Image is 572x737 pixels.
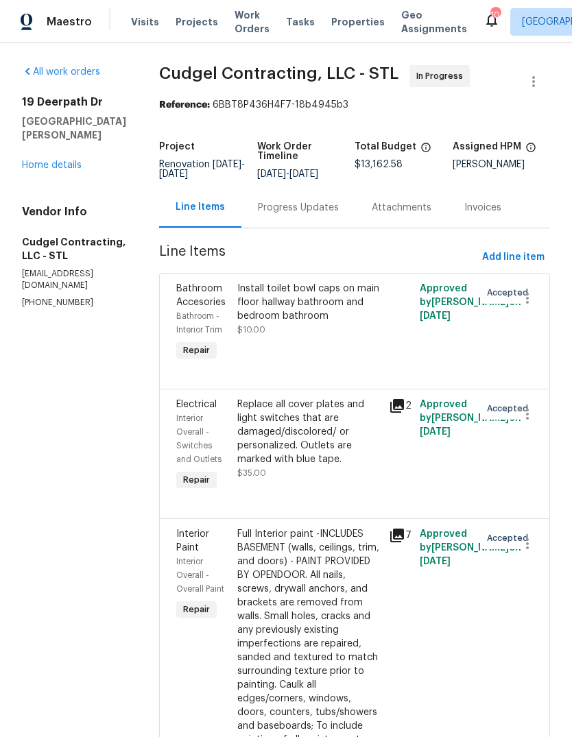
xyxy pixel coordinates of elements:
h5: Cudgel Contracting, LLC - STL [22,235,126,263]
span: Bathroom - Interior Trim [176,312,222,334]
span: Repair [178,603,215,616]
span: Properties [331,15,385,29]
span: Visits [131,15,159,29]
span: [DATE] [257,169,286,179]
h4: Vendor Info [22,205,126,219]
div: Progress Updates [258,201,339,215]
p: [PHONE_NUMBER] [22,297,126,309]
span: Accepted [487,286,534,300]
div: 7 [389,527,411,544]
h5: Work Order Timeline [257,142,355,161]
span: [DATE] [213,160,241,169]
h5: Assigned HPM [453,142,521,152]
span: [DATE] [420,427,451,437]
span: Accepted [487,402,534,415]
div: Install toilet bowl caps on main floor hallway bathroom and bedroom bathroom [237,282,381,323]
span: Approved by [PERSON_NAME] on [420,529,521,566]
span: Maestro [47,15,92,29]
span: $10.00 [237,326,265,334]
div: Line Items [176,200,225,214]
span: Repair [178,343,215,357]
div: [PERSON_NAME] [453,160,551,169]
span: Bathroom Accesories [176,284,226,307]
h5: [GEOGRAPHIC_DATA][PERSON_NAME] [22,114,126,142]
span: Interior Overall - Overall Paint [176,557,224,593]
span: Electrical [176,400,217,409]
span: Line Items [159,245,477,270]
button: Add line item [477,245,550,270]
h5: Total Budget [355,142,416,152]
div: 10 [490,8,500,22]
span: The total cost of line items that have been proposed by Opendoor. This sum includes line items th... [420,142,431,160]
span: Approved by [PERSON_NAME] on [420,284,521,321]
h2: 19 Deerpath Dr [22,95,126,109]
span: Interior Paint [176,529,209,553]
span: [DATE] [159,169,188,179]
span: In Progress [416,69,468,83]
div: Replace all cover plates and light switches that are damaged/discolored/ or personalized. Outlets... [237,398,381,466]
span: [DATE] [420,311,451,321]
span: Renovation [159,160,245,179]
span: Tasks [286,17,315,27]
span: Approved by [PERSON_NAME] on [420,400,521,437]
span: $35.00 [237,469,266,477]
div: 2 [389,398,411,414]
p: [EMAIL_ADDRESS][DOMAIN_NAME] [22,268,126,291]
b: Reference: [159,100,210,110]
h5: Project [159,142,195,152]
span: Add line item [482,249,545,266]
div: 6BBT8P436H4F7-18b4945b3 [159,98,550,112]
span: Interior Overall - Switches and Outlets [176,414,222,463]
span: [DATE] [289,169,318,179]
span: $13,162.58 [355,160,403,169]
span: - [257,169,318,179]
a: All work orders [22,67,100,77]
span: Projects [176,15,218,29]
span: Work Orders [235,8,270,36]
span: The hpm assigned to this work order. [525,142,536,160]
span: Geo Assignments [401,8,467,36]
div: Invoices [464,201,501,215]
span: Cudgel Contracting, LLC - STL [159,65,398,82]
span: - [159,160,245,179]
a: Home details [22,160,82,170]
div: Attachments [372,201,431,215]
span: [DATE] [420,557,451,566]
span: Repair [178,473,215,487]
span: Accepted [487,531,534,545]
